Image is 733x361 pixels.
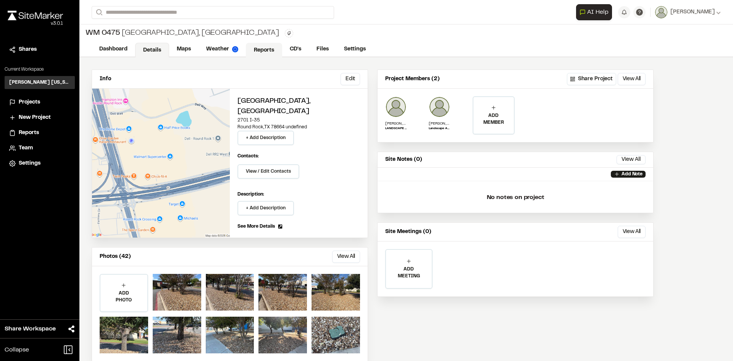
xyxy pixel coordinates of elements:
p: Info [100,75,111,83]
a: Files [309,42,336,57]
p: Photos (42) [100,253,131,261]
img: Brandon Mckinney [385,96,407,118]
p: ADD MEETING [386,266,432,280]
span: New Project [19,113,51,122]
span: Projects [19,98,40,107]
span: WM 0475 [86,28,120,39]
p: LANDSCAPE DESIGNER [385,126,407,131]
a: Weather [199,42,246,57]
button: Search [92,6,105,19]
img: Paitlyn Anderton [429,96,450,118]
p: [PERSON_NAME] [385,121,407,126]
div: [GEOGRAPHIC_DATA], [GEOGRAPHIC_DATA] [86,28,279,39]
p: Description: [237,191,360,198]
button: Edit Tags [285,29,293,37]
p: Project Members (2) [385,75,440,83]
p: Current Workspace [5,66,75,73]
span: Reports [19,129,39,137]
button: Share Project [567,73,616,85]
span: AI Help [587,8,609,17]
a: CD's [282,42,309,57]
button: [PERSON_NAME] [655,6,721,18]
a: Details [135,43,169,57]
a: Team [9,144,70,152]
p: Round Rock , TX 78664 undefined [237,124,360,131]
a: Settings [336,42,373,57]
p: No notes on project [384,185,647,210]
a: Reports [246,43,282,57]
span: Settings [19,159,40,168]
a: Shares [9,45,70,54]
p: Contacts: [237,153,259,160]
button: View All [332,251,360,263]
button: + Add Description [237,201,294,215]
p: ADD MEMBER [473,112,514,126]
button: View All [618,73,646,85]
a: Maps [169,42,199,57]
p: Site Meetings (0) [385,228,431,236]
p: [PERSON_NAME] [429,121,450,126]
img: rebrand.png [8,11,63,20]
a: Dashboard [92,42,135,57]
a: Reports [9,129,70,137]
button: View All [617,155,646,164]
button: + Add Description [237,131,294,145]
button: Open AI Assistant [576,4,612,20]
div: Open AI Assistant [576,4,615,20]
a: Projects [9,98,70,107]
button: View All [618,226,646,238]
div: Oh geez...please don't... [8,20,63,27]
p: 2701 I-35 [237,117,360,124]
img: precipai.png [232,46,238,52]
h2: [GEOGRAPHIC_DATA], [GEOGRAPHIC_DATA] [237,96,360,117]
span: Share Workspace [5,324,56,333]
span: Team [19,144,33,152]
button: View / Edit Contacts [237,164,299,179]
a: New Project [9,113,70,122]
button: Edit [341,73,360,85]
a: Settings [9,159,70,168]
span: Collapse [5,345,29,355]
p: Landscape Analyst [429,126,450,131]
img: User [655,6,667,18]
h3: [PERSON_NAME] [US_STATE] [9,79,70,86]
span: [PERSON_NAME] [670,8,715,16]
span: See More Details [237,223,275,230]
p: Site Notes (0) [385,155,422,164]
span: Shares [19,45,37,54]
p: ADD PHOTO [100,290,147,304]
p: Add Note [622,171,643,178]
